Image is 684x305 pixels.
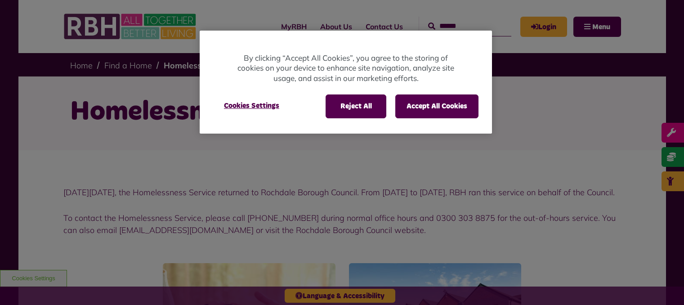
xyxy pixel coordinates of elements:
[326,94,386,118] button: Reject All
[200,31,492,134] div: Cookie banner
[395,94,478,118] button: Accept All Cookies
[236,53,456,84] p: By clicking “Accept All Cookies”, you agree to the storing of cookies on your device to enhance s...
[213,94,290,117] button: Cookies Settings
[200,31,492,134] div: Privacy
